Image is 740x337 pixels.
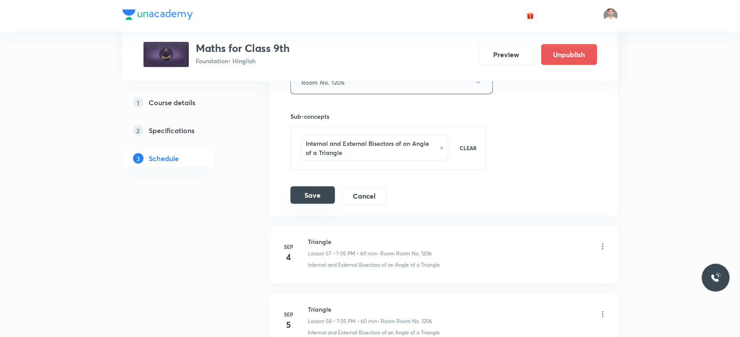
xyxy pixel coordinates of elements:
button: avatar [523,9,537,23]
p: 1 [133,97,143,108]
h6: Sub-concepts [290,112,486,121]
button: Unpublish [541,44,597,65]
h6: Triangle [308,305,432,314]
h6: Sep [280,243,297,251]
p: 2 [133,125,143,136]
h6: Internal and External Bisectors of an Angle of a Triangle [306,139,436,157]
img: Mant Lal [603,8,618,23]
h6: Triangle [308,237,432,246]
h6: Sep [280,310,297,318]
button: Save [290,186,335,204]
p: Internal and External Bisectors of an Angle of a Triangle [308,329,440,337]
p: Lesson 58 • 7:05 PM • 60 min [308,317,377,325]
p: 3 [133,153,143,164]
p: CLEAR [460,144,477,152]
img: avatar [526,12,534,20]
img: da7a334e73684049ac0588e2c67bc05a.jpg [143,42,189,67]
button: Cancel [342,187,387,205]
p: • Room Room No. 1206 [377,317,432,325]
h5: Schedule [149,153,179,164]
a: 1Course details [123,94,241,111]
p: Internal and External Bisectors of an Angle of a Triangle [308,261,440,269]
img: ttu [710,272,721,283]
button: Room No. 1206 [290,70,493,94]
h4: 4 [280,251,297,264]
p: • Room Room No. 1206 [377,250,432,258]
h5: Specifications [149,125,194,136]
p: Foundation • Hinglish [196,56,290,65]
a: 2Specifications [123,122,241,139]
button: Preview [478,44,534,65]
a: Company Logo [123,10,193,22]
p: Lesson 57 • 7:05 PM • 60 min [308,250,377,258]
img: Company Logo [123,10,193,20]
h3: Maths for Class 9th [196,42,290,55]
h4: 5 [280,318,297,331]
h5: Course details [149,97,195,108]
